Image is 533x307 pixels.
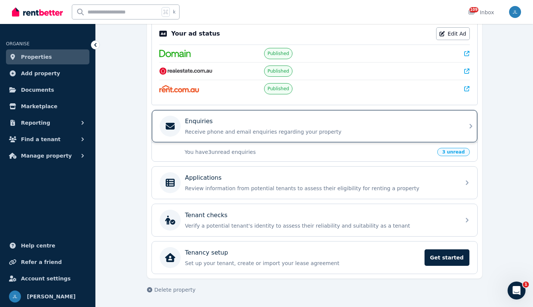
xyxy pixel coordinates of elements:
span: Published [267,51,289,57]
span: 109 [469,7,478,12]
div: Inbox [468,9,494,16]
a: Tenancy setupSet up your tenant, create or import your lease agreementGet started [152,241,477,274]
p: Tenant checks [185,211,228,220]
img: Joanne Lau [9,291,21,303]
span: Manage property [21,151,72,160]
a: Documents [6,82,89,97]
span: [PERSON_NAME] [27,292,76,301]
img: Domain.com.au [159,50,191,57]
p: Review information from potential tenants to assess their eligibility for renting a property [185,185,456,192]
span: Refer a friend [21,258,62,267]
span: Marketplace [21,102,57,111]
span: Add property [21,69,60,78]
img: Rent.com.au [159,85,199,92]
span: Reporting [21,118,50,127]
p: Tenancy setup [185,248,228,257]
span: Help centre [21,241,55,250]
span: ORGANISE [6,41,30,46]
img: Joanne Lau [509,6,521,18]
span: k [173,9,175,15]
span: Delete property [154,286,196,294]
span: Find a tenant [21,135,61,144]
button: Manage property [6,148,89,163]
p: Receive phone and email enquiries regarding your property [185,128,456,136]
a: EnquiriesReceive phone and email enquiries regarding your property [152,110,477,142]
img: RealEstate.com.au [159,67,213,75]
p: Your ad status [171,29,220,38]
a: Refer a friend [6,255,89,270]
span: Published [267,86,289,92]
a: Add property [6,66,89,81]
span: Account settings [21,274,71,283]
a: Account settings [6,271,89,286]
a: Marketplace [6,99,89,114]
span: Properties [21,52,52,61]
img: RentBetter [12,6,63,18]
p: Verify a potential tenant's identity to assess their reliability and suitability as a tenant [185,222,456,230]
a: Edit Ad [436,27,470,40]
span: 3 unread [437,148,469,156]
a: Tenant checksVerify a potential tenant's identity to assess their reliability and suitability as ... [152,204,477,236]
a: ApplicationsReview information from potential tenants to assess their eligibility for renting a p... [152,167,477,199]
p: Enquiries [185,117,213,126]
p: Applications [185,173,222,182]
button: Delete property [147,286,196,294]
span: Documents [21,85,54,94]
p: Set up your tenant, create or import your lease agreement [185,259,420,267]
a: Properties [6,49,89,64]
button: Find a tenant [6,132,89,147]
span: Get started [425,249,469,266]
p: You have 3 unread enquiries [185,148,433,156]
span: 1 [523,282,529,288]
button: Reporting [6,115,89,130]
iframe: Intercom live chat [508,282,526,300]
span: Published [267,68,289,74]
a: Help centre [6,238,89,253]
